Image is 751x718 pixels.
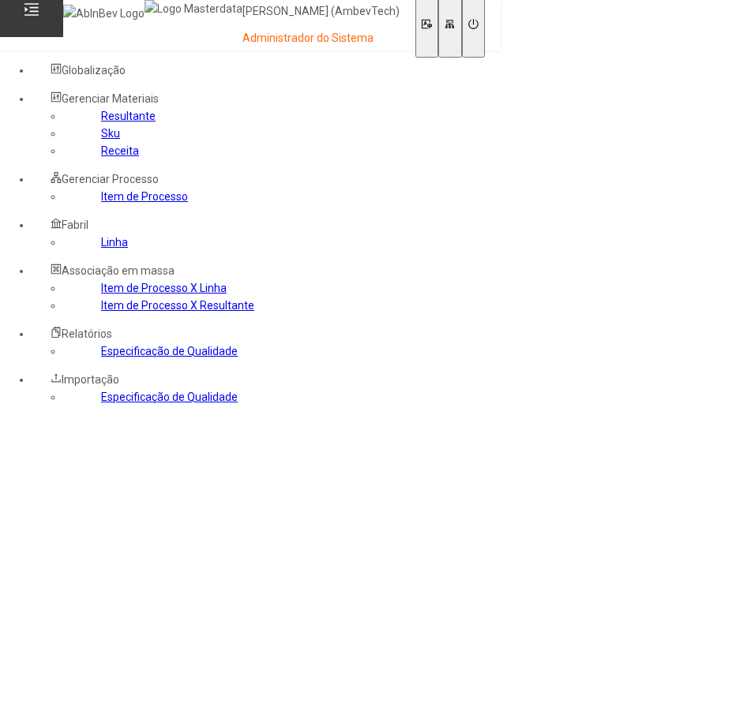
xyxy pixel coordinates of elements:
img: AbInBev Logo [63,5,145,22]
span: Gerenciar Processo [62,173,159,185]
span: Relatórios [62,327,112,340]
a: Resultante [101,110,156,122]
a: Item de Processo X Linha [101,282,227,294]
span: Globalização [62,64,126,77]
a: Sku [101,127,120,140]
p: Administrador do Sistema [242,31,400,47]
span: Importação [62,373,119,386]
span: Fabril [62,219,88,231]
p: [PERSON_NAME] (AmbevTech) [242,4,400,20]
a: Especificação de Qualidade [101,345,238,357]
a: Especificação de Qualidade [101,391,238,403]
a: Item de Processo [101,190,188,203]
a: Linha [101,236,128,249]
a: Receita [101,144,139,157]
span: Gerenciar Materiais [62,92,159,105]
a: Item de Processo X Resultante [101,299,254,312]
span: Associação em massa [62,264,175,277]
